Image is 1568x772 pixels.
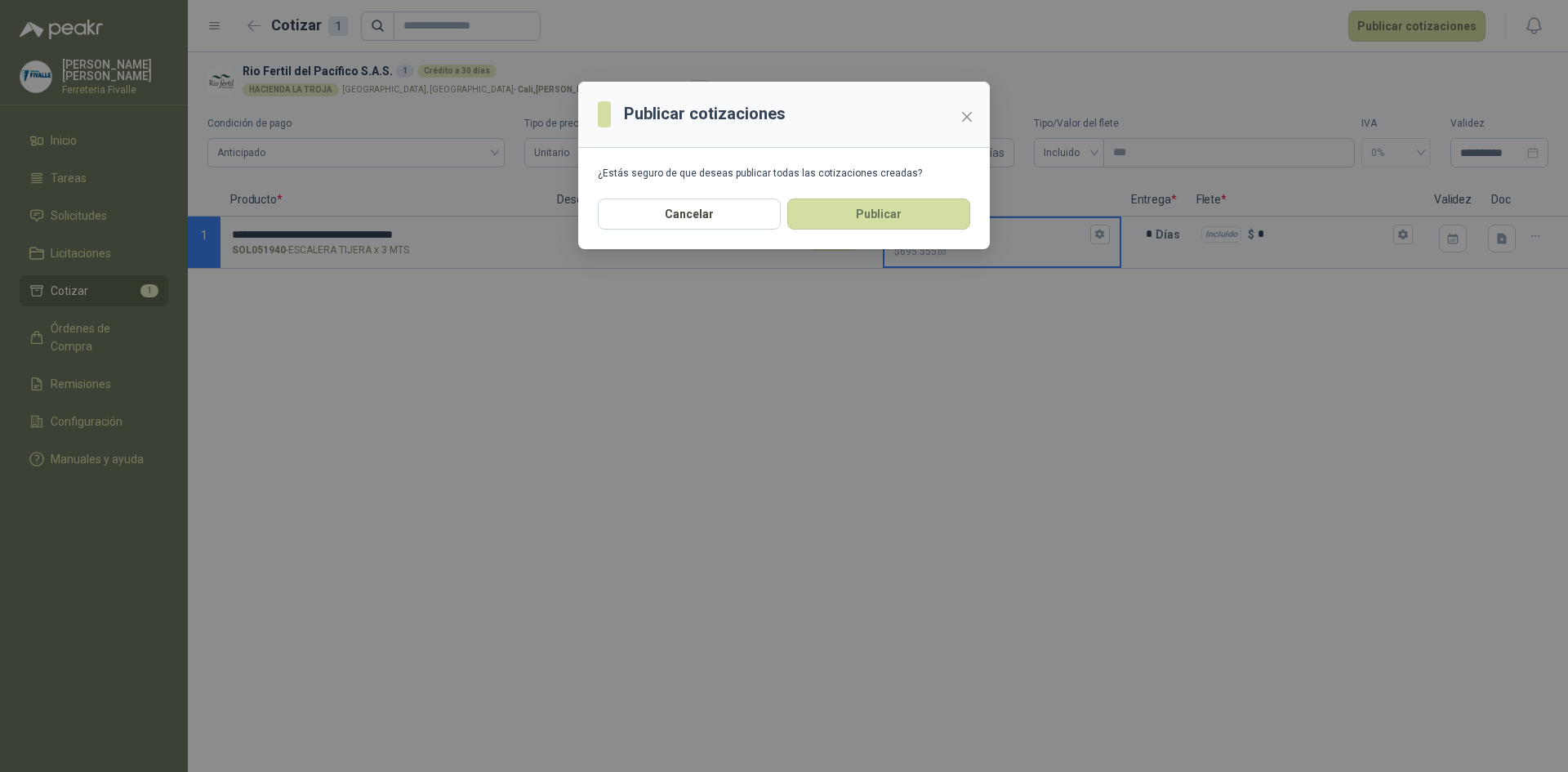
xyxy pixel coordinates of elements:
button: Close [954,104,980,130]
span: close [960,110,973,123]
div: ¿Estás seguro de que deseas publicar todas las cotizaciones creadas? [598,167,970,179]
h3: Publicar cotizaciones [624,101,786,127]
button: Publicar [787,199,970,230]
button: Cancelar [598,199,781,230]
